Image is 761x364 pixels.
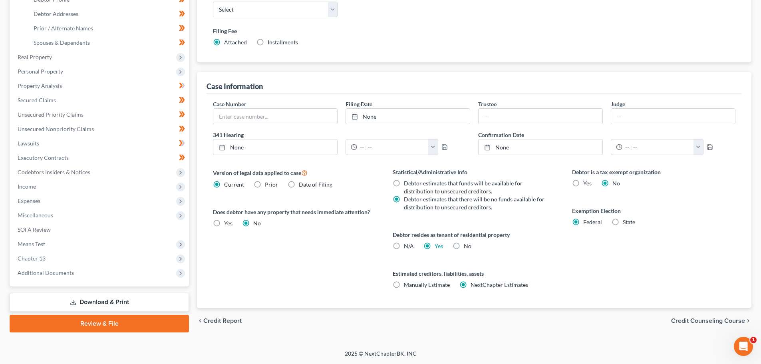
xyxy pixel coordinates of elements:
[18,97,56,103] span: Secured Claims
[583,219,602,225] span: Federal
[18,169,90,175] span: Codebtors Insiders & Notices
[153,350,608,364] div: 2025 © NextChapterBK, INC
[622,139,694,155] input: -- : --
[197,318,203,324] i: chevron_left
[357,139,429,155] input: -- : --
[612,180,620,187] span: No
[18,140,39,147] span: Lawsuits
[750,337,757,343] span: 1
[18,154,69,161] span: Executory Contracts
[18,68,63,75] span: Personal Property
[745,318,751,324] i: chevron_right
[18,212,53,219] span: Miscellaneous
[478,100,497,108] label: Trustee
[18,125,94,132] span: Unsecured Nonpriority Claims
[207,82,263,91] div: Case Information
[34,25,93,32] span: Prior / Alternate Names
[435,243,443,249] a: Yes
[479,139,602,155] a: None
[213,208,376,216] label: Does debtor have any property that needs immediate attention?
[611,100,625,108] label: Judge
[209,131,474,139] label: 341 Hearing
[393,231,556,239] label: Debtor resides as tenant of residential property
[27,21,189,36] a: Prior / Alternate Names
[265,181,278,188] span: Prior
[10,293,189,312] a: Download & Print
[346,100,372,108] label: Filing Date
[213,109,337,124] input: Enter case number...
[299,181,332,188] span: Date of Filing
[253,220,261,227] span: No
[268,39,298,46] span: Installments
[11,122,189,136] a: Unsecured Nonpriority Claims
[18,255,46,262] span: Chapter 13
[224,181,244,188] span: Current
[213,27,735,35] label: Filing Fee
[479,109,602,124] input: --
[224,220,232,227] span: Yes
[611,109,735,124] input: --
[18,197,40,204] span: Expenses
[203,318,242,324] span: Credit Report
[18,183,36,190] span: Income
[10,315,189,332] a: Review & File
[734,337,753,356] iframe: Intercom live chat
[404,281,450,288] span: Manually Estimate
[27,7,189,21] a: Debtor Addresses
[464,243,471,249] span: No
[213,139,337,155] a: None
[471,281,528,288] span: NextChapter Estimates
[18,82,62,89] span: Property Analysis
[18,269,74,276] span: Additional Documents
[197,318,242,324] button: chevron_left Credit Report
[404,180,523,195] span: Debtor estimates that funds will be available for distribution to unsecured creditors.
[27,36,189,50] a: Spouses & Dependents
[11,136,189,151] a: Lawsuits
[404,243,414,249] span: N/A
[572,207,735,215] label: Exemption Election
[18,111,83,118] span: Unsecured Priority Claims
[583,180,592,187] span: Yes
[346,109,470,124] a: None
[671,318,745,324] span: Credit Counseling Course
[572,168,735,176] label: Debtor is a tax exempt organization
[11,79,189,93] a: Property Analysis
[11,107,189,122] a: Unsecured Priority Claims
[18,54,52,60] span: Real Property
[671,318,751,324] button: Credit Counseling Course chevron_right
[474,131,739,139] label: Confirmation Date
[224,39,247,46] span: Attached
[213,100,246,108] label: Case Number
[393,168,556,176] label: Statistical/Administrative Info
[623,219,635,225] span: State
[393,269,556,278] label: Estimated creditors, liabilities, assets
[11,93,189,107] a: Secured Claims
[404,196,544,211] span: Debtor estimates that there will be no funds available for distribution to unsecured creditors.
[34,39,90,46] span: Spouses & Dependents
[11,223,189,237] a: SOFA Review
[18,226,51,233] span: SOFA Review
[34,10,78,17] span: Debtor Addresses
[213,168,376,177] label: Version of legal data applied to case
[18,241,45,247] span: Means Test
[11,151,189,165] a: Executory Contracts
